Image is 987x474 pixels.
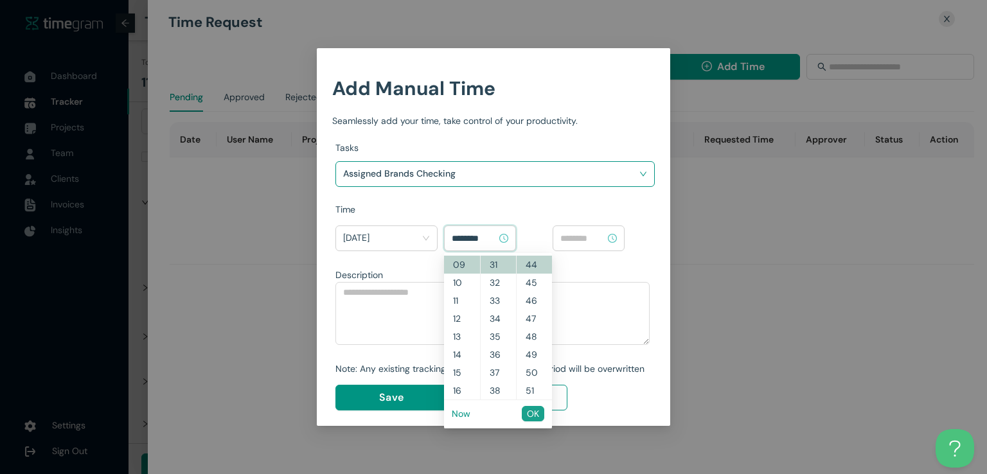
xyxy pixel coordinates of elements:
[444,328,480,346] div: 13
[517,256,552,274] div: 44
[517,328,552,346] div: 48
[335,141,655,155] div: Tasks
[332,73,655,103] h1: Add Manual Time
[481,382,516,399] div: 38
[481,292,516,310] div: 33
[481,328,516,346] div: 35
[444,256,480,274] div: 09
[335,385,447,410] button: Save
[452,408,470,419] a: Now
[343,164,494,183] h1: Assigned Brands Checking
[343,228,430,249] span: Today
[517,274,552,292] div: 45
[379,389,404,405] span: Save
[444,292,480,310] div: 11
[527,407,539,421] span: OK
[444,346,480,364] div: 14
[517,292,552,310] div: 46
[517,310,552,328] div: 47
[335,202,655,216] div: Time
[335,362,650,376] div: Note: Any existing tracking data for the selected period will be overwritten
[444,274,480,292] div: 10
[517,364,552,382] div: 50
[481,310,516,328] div: 34
[444,364,480,382] div: 15
[517,346,552,364] div: 49
[335,268,650,282] div: Description
[481,364,516,382] div: 37
[522,406,544,421] button: OK
[517,382,552,399] div: 51
[936,429,974,468] iframe: Toggle Customer Support
[481,256,516,274] div: 31
[332,114,655,128] div: Seamlessly add your time, take control of your productivity.
[444,382,480,399] div: 16
[481,274,516,292] div: 32
[481,346,516,364] div: 36
[444,310,480,328] div: 12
